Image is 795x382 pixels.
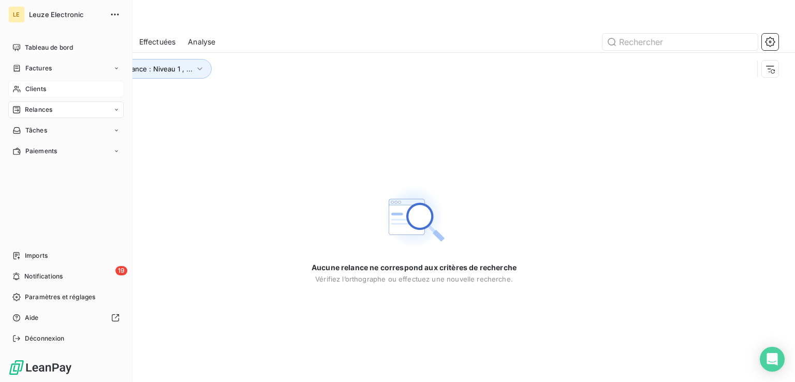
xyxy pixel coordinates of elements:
[188,37,215,47] span: Analyse
[24,272,63,281] span: Notifications
[25,146,57,156] span: Paiements
[25,313,39,322] span: Aide
[312,262,517,273] span: Aucune relance ne correspond aux critères de recherche
[25,251,48,260] span: Imports
[381,184,447,250] img: Empty state
[25,84,46,94] span: Clients
[25,292,95,302] span: Paramètres et réglages
[25,334,65,343] span: Déconnexion
[89,65,193,73] span: Niveau de relance : Niveau 1 , ...
[25,126,47,135] span: Tâches
[8,6,25,23] div: LE
[139,37,176,47] span: Effectuées
[315,275,513,283] span: Vérifiez l’orthographe ou effectuez une nouvelle recherche.
[760,347,785,372] div: Open Intercom Messenger
[25,64,52,73] span: Factures
[8,310,124,326] a: Aide
[29,10,104,19] span: Leuze Electronic
[25,43,73,52] span: Tableau de bord
[115,266,127,275] span: 19
[25,105,52,114] span: Relances
[73,59,212,79] button: Niveau de relance : Niveau 1 , ...
[8,359,72,376] img: Logo LeanPay
[602,34,758,50] input: Rechercher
